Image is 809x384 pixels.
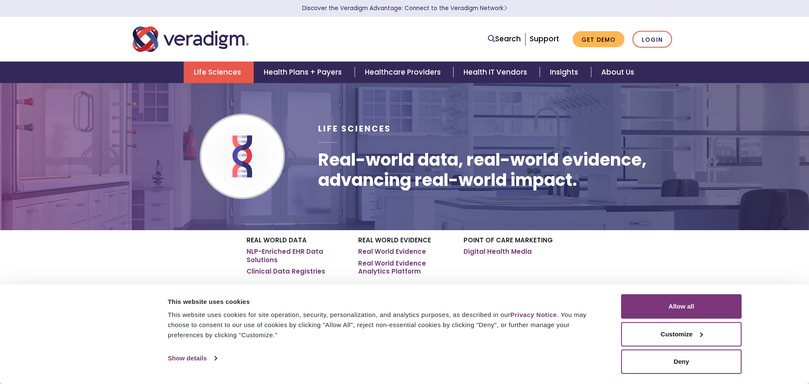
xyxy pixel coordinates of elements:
a: Support [530,34,559,44]
a: Life Sciences [184,62,254,83]
button: Customize [621,322,742,346]
a: Digital Health Media [463,247,532,256]
a: Discover the Veradigm Advantage: Connect to the Veradigm NetworkLearn More [302,4,507,12]
a: About Us [591,62,644,83]
a: Show details [168,352,217,365]
a: Real World Evidence [358,247,426,256]
a: Privacy Notice [510,311,557,318]
a: Healthcare Providers [355,62,453,83]
a: Health IT Vendors [453,62,540,83]
a: Search [488,33,521,45]
a: Insights [540,62,591,83]
button: Allow all [621,294,742,319]
img: Veradigm logo [133,25,249,53]
a: Health Plans + Payers [254,62,354,83]
button: Deny [621,349,742,374]
span: Learn More [504,4,507,12]
div: This website uses cookies [168,297,602,307]
a: Login [632,31,672,48]
div: This website uses cookies for site operation, security, personalization, and analytics purposes, ... [168,310,602,340]
span: Life Sciences [318,123,391,134]
a: Clinical Data Registries [246,267,325,276]
a: Get Demo [573,31,624,48]
h1: Real-world data, real-world evidence, advancing real-world impact. [318,150,676,190]
a: Real World Evidence Analytics Platform [358,259,451,276]
a: NLP-Enriched EHR Data Solutions [246,247,346,264]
